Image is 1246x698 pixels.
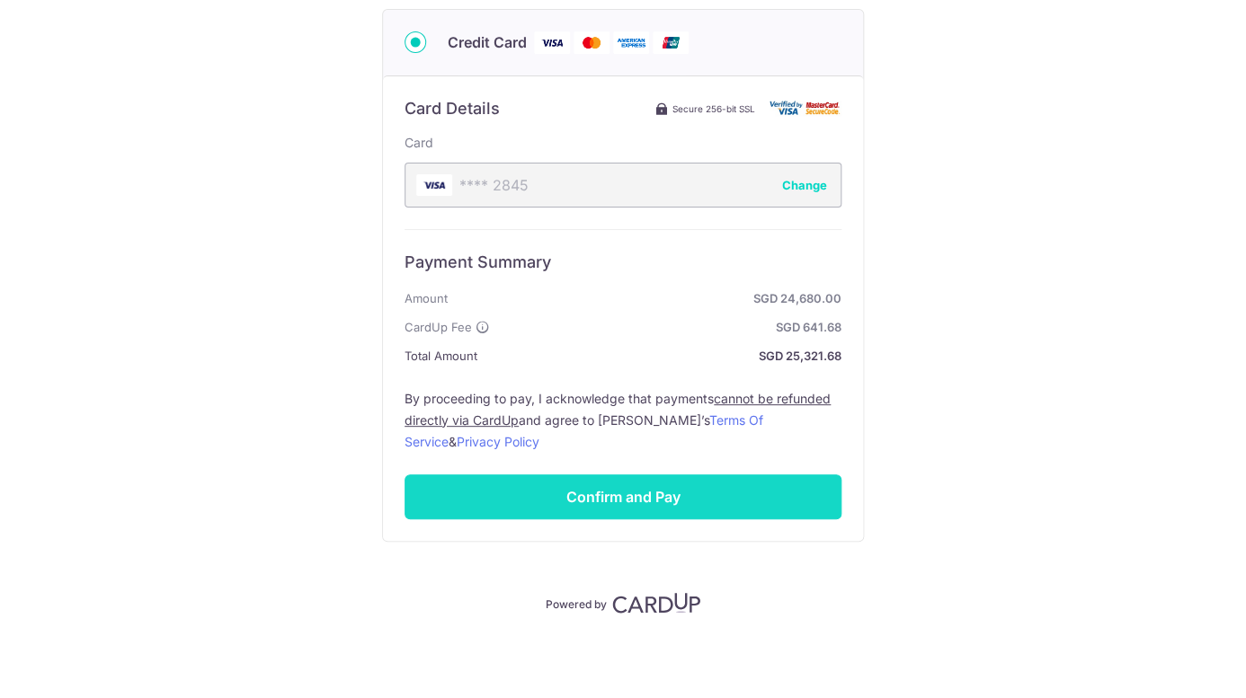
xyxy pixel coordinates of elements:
[653,31,689,54] img: Union Pay
[405,412,763,449] a: Terms Of Service
[497,316,841,338] strong: SGD 641.68
[485,345,841,367] strong: SGD 25,321.68
[405,391,831,428] u: cannot be refunded directly via CardUp
[405,316,472,338] span: CardUp Fee
[405,252,841,273] h6: Payment Summary
[405,474,841,519] input: Confirm and Pay
[405,388,841,453] label: By proceeding to pay, I acknowledge that payments and agree to [PERSON_NAME]’s &
[448,31,527,53] span: Credit Card
[613,31,649,54] img: American Express
[405,287,448,309] span: Amount
[405,31,841,54] div: Credit Card Visa Mastercard American Express Union Pay
[534,31,570,54] img: Visa
[782,176,827,194] button: Change
[455,287,841,309] strong: SGD 24,680.00
[405,98,500,119] h6: Card Details
[574,31,610,54] img: Mastercard
[546,594,607,612] p: Powered by
[770,101,841,116] img: Card secure
[457,434,539,449] a: Privacy Policy
[405,134,433,152] label: Card
[672,102,755,116] span: Secure 256-bit SSL
[612,592,700,614] img: CardUp
[405,345,477,367] span: Total Amount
